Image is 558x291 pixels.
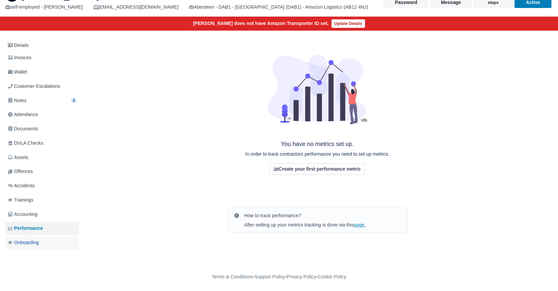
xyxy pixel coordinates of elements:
[5,94,79,107] a: Notes 2
[244,222,401,228] div: After setting up your metrics tracking is done via this
[5,179,79,192] a: Accidents
[5,165,79,178] a: Offences
[8,224,43,232] span: Performance
[5,66,79,78] a: Wallet
[5,208,79,221] a: Accounting
[317,274,346,279] a: Cookie Policy
[8,54,31,62] span: Invoices
[5,3,83,11] div: self-employed - [PERSON_NAME]
[228,150,407,158] p: In order to track contractors performance you need to set up metrics.
[8,97,26,104] span: Notes
[5,194,79,207] a: Trainings
[5,236,79,249] a: Onboarding
[5,80,79,93] a: Customer Escalations
[286,274,316,279] a: Privacy Policy
[8,154,28,161] span: Assets
[525,259,558,291] iframe: Chat Widget
[5,137,79,150] a: DVLA Checks
[8,111,38,118] span: Attendance
[270,163,365,175] a: Create your first performance metric
[189,3,368,11] div: Aberdeen - DAB1 - [GEOGRAPHIC_DATA] (DAB1) - Amazon Logistics (AB12 4NJ)
[255,274,285,279] a: Support Policy
[5,108,79,121] a: Attendance
[8,168,33,175] span: Offences
[8,125,38,133] span: Documents
[8,68,27,76] span: Wallet
[212,274,253,279] a: Terms & Conditions
[8,182,35,190] span: Accidents
[5,39,79,52] a: Details
[8,211,38,218] span: Accounting
[5,51,79,64] a: Invoices
[8,139,43,147] span: DVLA Checks
[5,151,79,164] a: Assets
[93,3,178,11] div: [EMAIL_ADDRESS][DOMAIN_NAME]
[354,222,366,227] a: page.
[71,98,77,103] span: 2
[5,222,79,235] a: Performance
[244,213,301,218] strong: How to track performance?
[8,239,39,246] span: Onboarding
[331,19,365,28] a: Update Details
[8,82,60,90] span: Customer Escalations
[228,141,407,148] h5: You have no metrics set up.
[5,122,79,135] a: Documents
[90,273,469,281] div: - - -
[8,196,33,204] span: Trainings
